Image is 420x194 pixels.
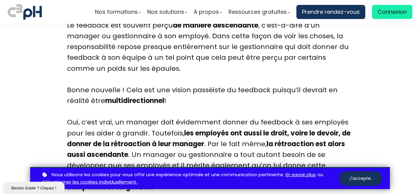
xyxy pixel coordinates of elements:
b: de manière descendante [173,21,258,30]
b: les employés ont aussi le droit, voire le devoir, de donner de la rétroaction à leur manager [67,128,351,149]
div: Bonne nouvelle ! Cela est une vision passéiste du feedback puisqu’il devrait en réalité être ! [67,85,353,117]
button: J'accepte. [339,171,382,186]
span: Nos solutions [147,7,184,17]
span: Ressources gratuites [228,7,287,17]
img: logo C3PH [8,3,42,21]
a: Prendre rendez-vous [296,5,365,19]
span: Nos formations [95,7,138,17]
span: A propos [194,7,219,17]
div: Le feedback est souvent perçu , c’est-à-dire d’un manager ou gestionnaire à son employé. Dans cet... [67,20,353,85]
span: Nous utilisons les cookies pour vous offrir une expérience optimale et une communication pertinente. [52,171,284,179]
a: Connexion [372,5,412,19]
span: Connexion [378,7,407,17]
a: Sélectionner les cookies individuellement. [42,178,137,186]
b: développer ses compétences en gestion. [67,171,312,192]
iframe: chat widget [3,181,66,194]
a: En savoir plus [286,171,316,179]
p: ou . [41,171,339,186]
b: multidirectionnel [105,96,164,105]
span: Prendre rendez-vous [302,7,360,17]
